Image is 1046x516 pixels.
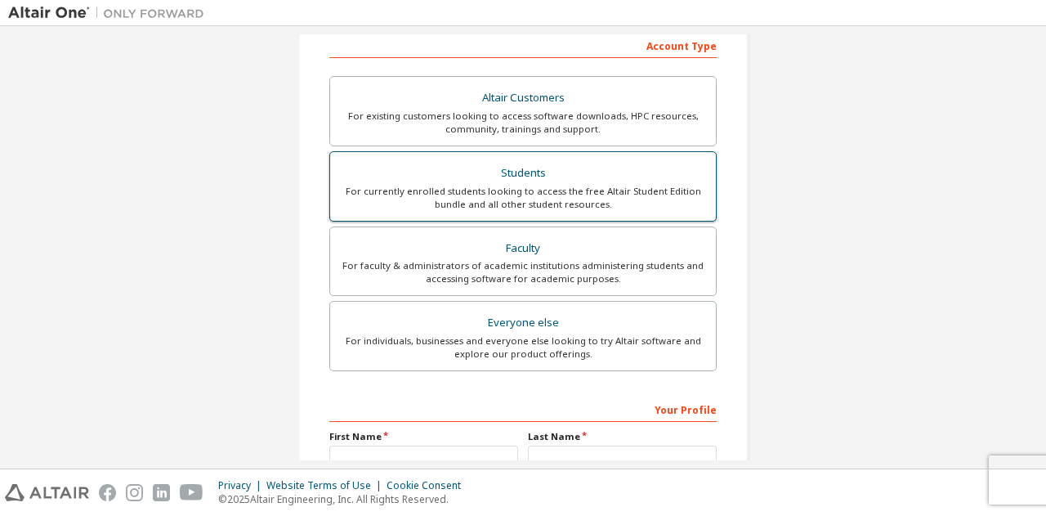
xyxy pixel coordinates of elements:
[218,492,471,506] p: © 2025 Altair Engineering, Inc. All Rights Reserved.
[180,484,203,501] img: youtube.svg
[340,162,706,185] div: Students
[340,185,706,211] div: For currently enrolled students looking to access the free Altair Student Edition bundle and all ...
[126,484,143,501] img: instagram.svg
[329,396,717,422] div: Your Profile
[340,237,706,260] div: Faculty
[153,484,170,501] img: linkedin.svg
[218,479,266,492] div: Privacy
[340,259,706,285] div: For faculty & administrators of academic institutions administering students and accessing softwa...
[528,430,717,443] label: Last Name
[5,484,89,501] img: altair_logo.svg
[340,110,706,136] div: For existing customers looking to access software downloads, HPC resources, community, trainings ...
[8,5,212,21] img: Altair One
[387,479,471,492] div: Cookie Consent
[340,312,706,334] div: Everyone else
[329,430,518,443] label: First Name
[340,334,706,361] div: For individuals, businesses and everyone else looking to try Altair software and explore our prod...
[340,87,706,110] div: Altair Customers
[266,479,387,492] div: Website Terms of Use
[329,32,717,58] div: Account Type
[99,484,116,501] img: facebook.svg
